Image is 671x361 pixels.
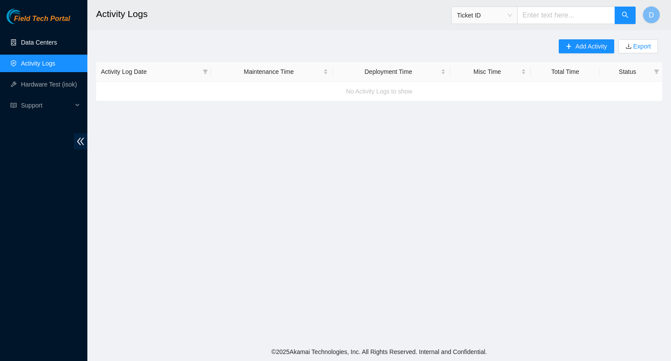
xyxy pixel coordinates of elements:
span: filter [652,65,661,78]
button: D [643,6,660,24]
button: downloadExport [619,39,658,53]
span: Activity Log Date [101,67,199,76]
footer: © 2025 Akamai Technologies, Inc. All Rights Reserved. Internal and Confidential. [87,343,671,361]
span: plus [566,43,572,50]
span: Status [605,67,650,76]
span: filter [654,69,659,74]
button: search [615,7,636,24]
span: Support [21,97,73,114]
span: D [649,10,654,21]
span: filter [203,69,208,74]
a: Export [632,43,651,50]
th: Total Time [531,62,600,82]
span: search [622,11,629,20]
span: download [626,43,632,50]
span: filter [201,65,210,78]
img: Akamai Technologies [7,9,44,24]
a: Data Centers [21,39,57,46]
span: Add Activity [575,42,607,51]
a: Hardware Test (isok) [21,81,77,88]
div: No Activity Logs to show [96,80,662,103]
button: plusAdd Activity [559,39,614,53]
span: double-left [74,133,87,149]
a: Akamai TechnologiesField Tech Portal [7,16,70,27]
span: Ticket ID [457,9,512,22]
span: Field Tech Portal [14,15,70,23]
a: Activity Logs [21,60,55,67]
span: read [10,102,17,108]
input: Enter text here... [517,7,615,24]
